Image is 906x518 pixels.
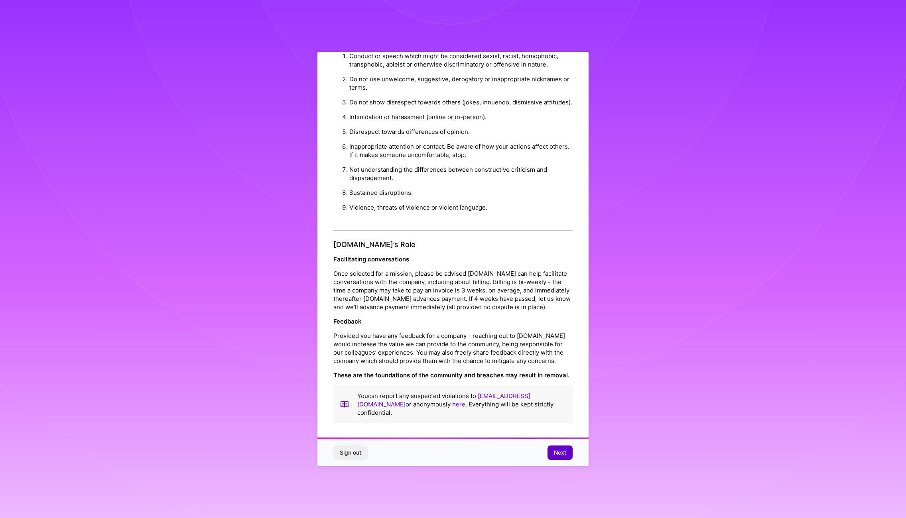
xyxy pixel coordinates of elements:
[333,269,573,311] p: Once selected for a mission, please be advised [DOMAIN_NAME] can help facilitate conversations wi...
[333,371,569,379] strong: These are the foundations of the community and breaches may result in removal.
[333,332,573,365] p: Provided you have any feedback for a company - reaching out to [DOMAIN_NAME] would increase the v...
[349,200,573,215] li: Violence, threats of violence or violent language.
[349,72,573,95] li: Do not use unwelcome, suggestive, derogatory or inappropriate nicknames or terms.
[340,449,361,457] span: Sign out
[357,392,566,417] p: You can report any suspected violations to or anonymously . Everything will be kept strictly conf...
[333,240,573,249] h4: [DOMAIN_NAME]’s Role
[349,162,573,185] li: Not understanding the differences between constructive criticism and disparagement.
[349,49,573,72] li: Conduct or speech which might be considered sexist, racist, homophobic, transphobic, ableist or o...
[333,318,362,325] strong: Feedback
[548,445,573,460] button: Next
[333,445,368,460] button: Sign out
[349,110,573,124] li: Intimidation or harassment (online or in-person).
[349,124,573,139] li: Disrespect towards differences of opinion.
[349,185,573,200] li: Sustained disruptions.
[349,95,573,110] li: Do not show disrespect towards others (jokes, innuendo, dismissive attitudes).
[452,400,465,408] a: here
[554,449,566,457] span: Next
[340,392,349,417] img: book icon
[357,392,530,408] a: [EMAIL_ADDRESS][DOMAIN_NAME]
[349,139,573,162] li: Inappropriate attention or contact. Be aware of how your actions affect others. If it makes someo...
[333,255,409,263] strong: Facilitating conversations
